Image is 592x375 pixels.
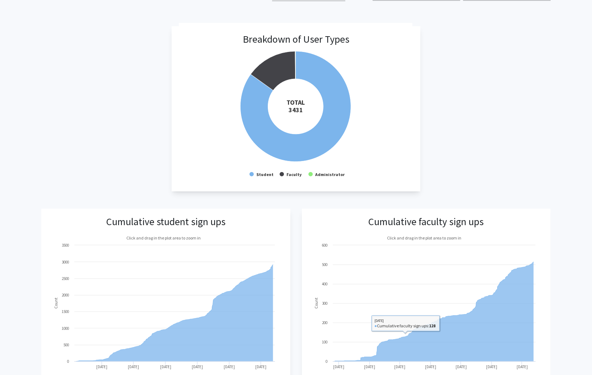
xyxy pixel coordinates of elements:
[224,364,235,369] text: [DATE]
[192,364,203,369] text: [DATE]
[387,235,461,241] text: Click and drag in the plot area to zoom in
[53,298,59,309] text: Count
[62,260,69,265] text: 3000
[333,364,344,369] text: [DATE]
[243,33,349,46] h3: Breakdown of User Types
[322,301,327,306] text: 300
[322,340,327,345] text: 100
[455,364,466,369] text: [DATE]
[394,364,405,369] text: [DATE]
[128,364,139,369] text: [DATE]
[62,326,69,331] text: 1000
[256,364,267,369] text: [DATE]
[486,364,497,369] text: [DATE]
[313,298,319,309] text: Count
[369,216,484,228] h3: Cumulative faculty sign ups
[62,309,69,314] text: 1500
[286,98,305,114] tspan: TOTAL 3431
[5,343,31,370] iframe: Chat
[315,172,345,177] text: Administrator
[106,216,225,228] h3: Cumulative student sign ups
[62,276,69,281] text: 2500
[516,364,527,369] text: [DATE]
[64,342,69,347] text: 500
[160,364,171,369] text: [DATE]
[425,364,436,369] text: [DATE]
[256,172,274,177] text: Student
[322,243,327,248] text: 600
[322,281,327,286] text: 400
[364,364,375,369] text: [DATE]
[322,320,327,325] text: 200
[326,359,327,364] text: 0
[62,243,69,248] text: 3500
[127,235,201,241] text: Click and drag in the plot area to zoom in
[97,364,108,369] text: [DATE]
[286,172,302,177] text: Faculty
[322,262,327,267] text: 500
[67,359,69,364] text: 0
[62,293,69,298] text: 2000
